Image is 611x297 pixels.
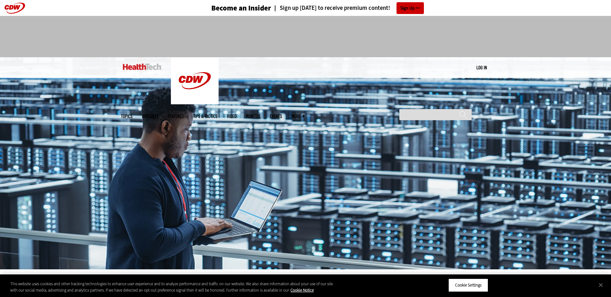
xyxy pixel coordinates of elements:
[227,114,236,119] a: Video
[168,114,184,119] a: Features
[10,281,336,293] div: This website uses cookies and other tracking technologies to enhance user experience and to analy...
[270,114,282,119] a: Events
[171,99,219,106] a: CDW
[397,2,424,14] a: Sign Up
[193,114,217,119] a: Tips & Tactics
[291,114,305,119] span: More
[246,114,260,119] a: MonITor
[211,4,271,12] h3: Become an Insider
[594,278,608,292] button: Close
[476,65,487,70] a: Log in
[476,64,487,71] div: User menu
[187,4,271,12] a: Become an Insider
[291,287,314,293] a: More information about your privacy
[271,5,390,11] a: Sign up [DATE] to receive premium content!
[448,279,488,292] button: Cookie Settings
[190,22,421,51] iframe: advertisement
[123,64,161,70] img: Home
[142,114,158,119] span: Specialty
[171,57,219,104] img: Home
[121,114,132,119] span: Topics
